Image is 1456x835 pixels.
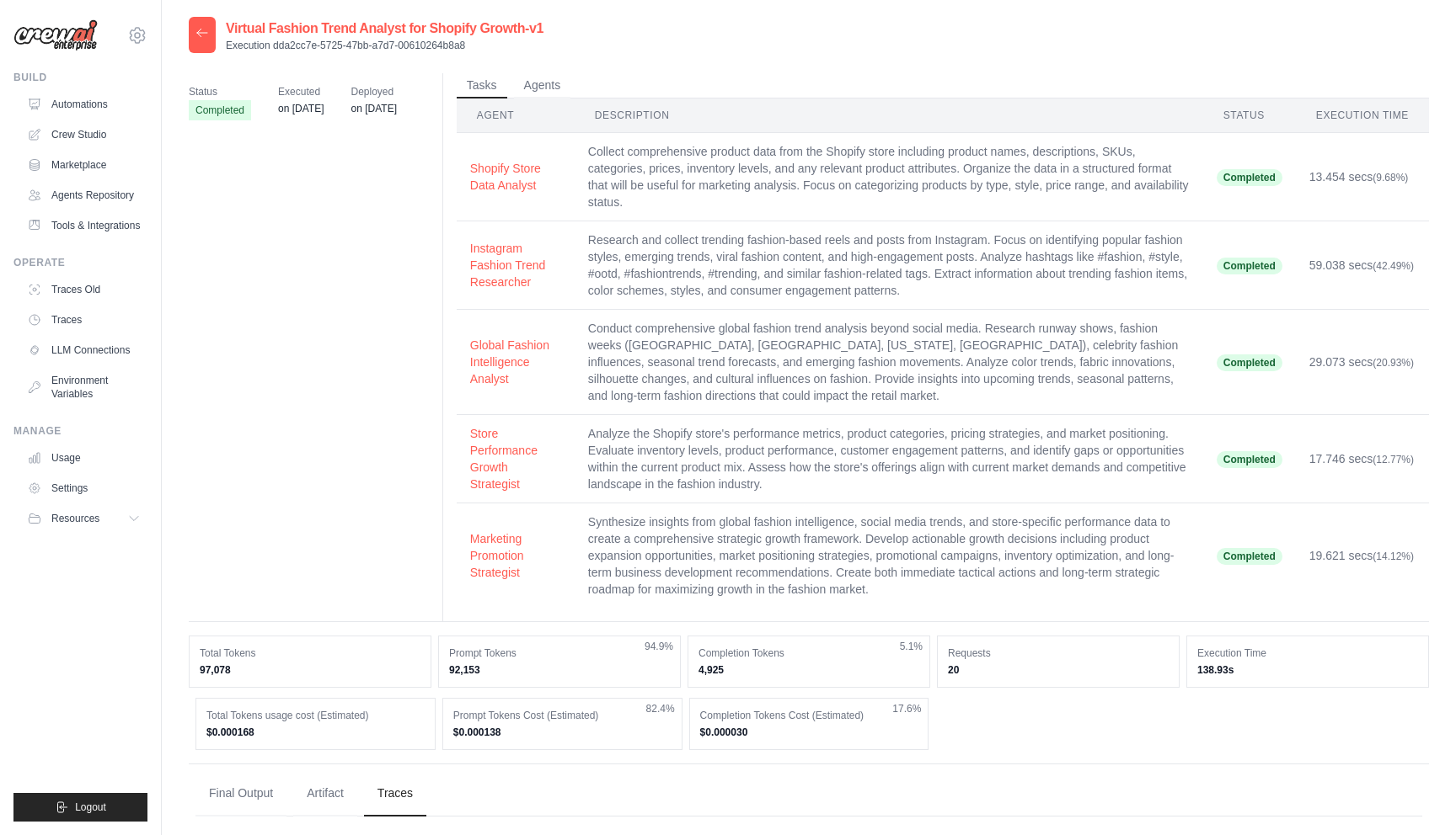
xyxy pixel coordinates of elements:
[20,121,147,148] a: Crew Studio
[1373,550,1414,562] span: (14.12%)
[293,771,357,816] button: Artifact
[20,276,147,303] a: Traces Old
[20,444,147,471] a: Usage
[948,646,1169,660] dt: Requests
[900,640,923,653] span: 5.1%
[13,19,98,51] img: Logo
[1373,172,1408,183] span: (9.68%)
[20,367,147,407] a: Environment Variables
[470,425,561,492] button: Store Performance Growth Strategist
[470,240,561,290] button: Instagram Fashion Trend Researcher
[1296,221,1429,310] td: 59.038 secs
[51,512,99,525] span: Resources
[13,793,147,822] button: Logout
[20,475,147,502] a: Settings
[1296,133,1429,221] td: 13.454 secs
[1372,754,1456,835] iframe: Chat Widget
[351,83,397,100] span: Deployed
[20,91,147,118] a: Automations
[575,133,1203,221] td: Collect comprehensive product data from the Shopify store including product names, descriptions, ...
[189,100,251,120] span: Completed
[75,800,106,814] span: Logout
[1217,548,1282,565] span: Completed
[206,726,425,739] dd: $0.000168
[13,256,147,269] div: Operate
[1217,451,1282,468] span: Completed
[20,212,147,239] a: Tools & Integrations
[449,646,670,660] dt: Prompt Tokens
[575,503,1203,609] td: Synthesize insights from global fashion intelligence, social media trends, and store-specific per...
[20,182,147,209] a: Agents Repository
[226,39,543,52] p: Execution dda2cc7e-5725-47bb-a7d7-00610264b8a8
[892,702,921,715] span: 17.6%
[1373,357,1414,369] span: (20.93%)
[699,646,919,660] dt: Completion Tokens
[457,98,575,133] th: Agent
[470,530,561,581] button: Marketing Promotion Strategist
[200,646,420,660] dt: Total Tokens
[1203,98,1296,133] th: Status
[514,73,571,98] button: Agents
[364,771,426,816] button: Traces
[457,73,507,98] button: Tasks
[575,415,1203,503] td: Analyze the Shopify store's performance metrics, product categories, pricing strategies, and mark...
[1197,663,1418,677] dd: 138.93s
[1217,258,1282,274] span: Completed
[1217,169,1282,186] span: Completed
[575,310,1203,415] td: Conduct comprehensive global fashion trend analysis beyond social media. Research runway shows, f...
[453,726,672,739] dd: $0.000138
[13,424,147,438] div: Manage
[1296,310,1429,415] td: 29.073 secs
[699,663,919,677] dd: 4,925
[20,152,147,178] a: Marketplace
[13,71,147,84] div: Build
[948,663,1169,677] dd: 20
[645,640,673,653] span: 94.9%
[200,663,420,677] dd: 97,078
[1296,503,1429,609] td: 19.621 secs
[470,337,561,387] button: Global Fashion Intelligence Analyst
[449,663,670,677] dd: 92,153
[226,19,543,39] h2: Virtual Fashion Trend Analyst for Shopify Growth-v1
[20,505,147,532] button: Resources
[575,98,1203,133] th: Description
[20,337,147,364] a: LLM Connections
[351,103,397,114] time: August 31, 2025 at 14:45 IST
[20,306,147,333] a: Traces
[1197,646,1418,660] dt: Execution Time
[278,83,324,100] span: Executed
[206,709,425,722] dt: Total Tokens usage cost (Estimated)
[575,221,1203,310] td: Research and collect trending fashion-based reels and posts from Instagram. Focus on identifying ...
[1296,98,1429,133] th: Execution Time
[1217,354,1282,371] span: Completed
[646,702,675,715] span: 82.4%
[700,726,918,739] dd: $0.000030
[700,709,918,722] dt: Completion Tokens Cost (Estimated)
[1296,415,1429,503] td: 17.746 secs
[453,709,672,722] dt: Prompt Tokens Cost (Estimated)
[1373,260,1414,272] span: (42.49%)
[189,83,251,100] span: Status
[278,103,324,114] time: August 31, 2025 at 17:08 IST
[1373,454,1414,465] span: (12.77%)
[195,771,286,816] button: Final Output
[470,160,561,194] button: Shopify Store Data Analyst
